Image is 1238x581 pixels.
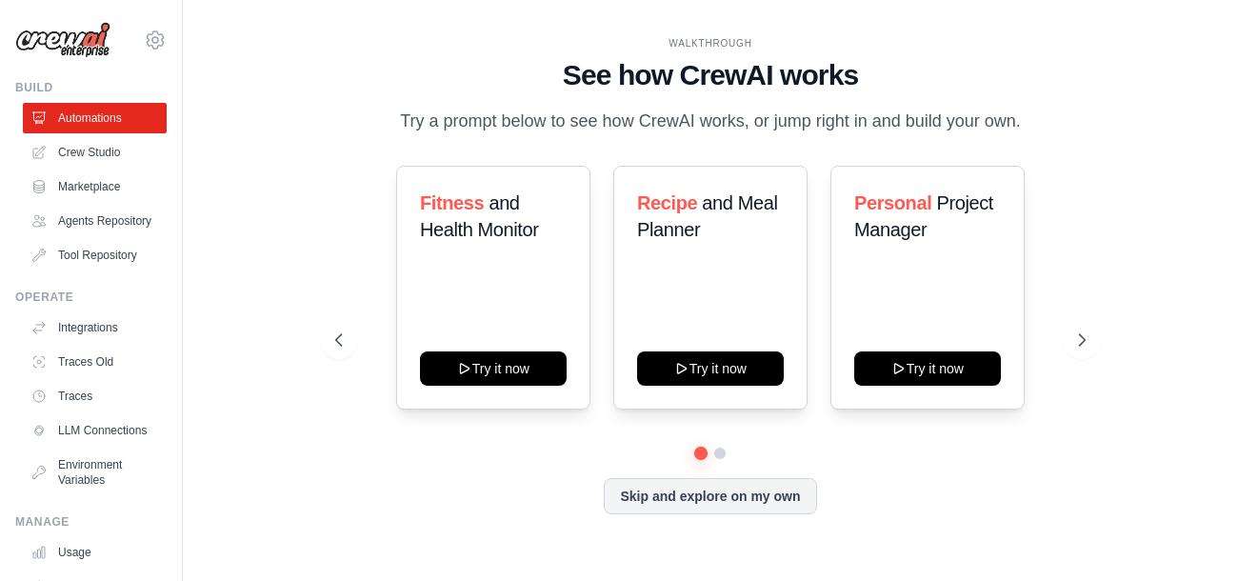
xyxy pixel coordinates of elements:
[23,137,167,168] a: Crew Studio
[335,58,1085,92] h1: See how CrewAI works
[854,192,931,213] span: Personal
[23,415,167,446] a: LLM Connections
[420,192,484,213] span: Fitness
[23,171,167,202] a: Marketplace
[15,22,110,58] img: Logo
[15,290,167,305] div: Operate
[15,514,167,530] div: Manage
[23,381,167,411] a: Traces
[637,351,784,386] button: Try it now
[23,450,167,495] a: Environment Variables
[420,351,567,386] button: Try it now
[23,240,167,270] a: Tool Repository
[23,206,167,236] a: Agents Repository
[854,192,993,240] span: Project Manager
[23,312,167,343] a: Integrations
[637,192,697,213] span: Recipe
[23,347,167,377] a: Traces Old
[23,103,167,133] a: Automations
[854,351,1001,386] button: Try it now
[15,80,167,95] div: Build
[637,192,777,240] span: and Meal Planner
[23,537,167,568] a: Usage
[390,108,1030,135] p: Try a prompt below to see how CrewAI works, or jump right in and build your own.
[604,478,816,514] button: Skip and explore on my own
[335,36,1085,50] div: WALKTHROUGH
